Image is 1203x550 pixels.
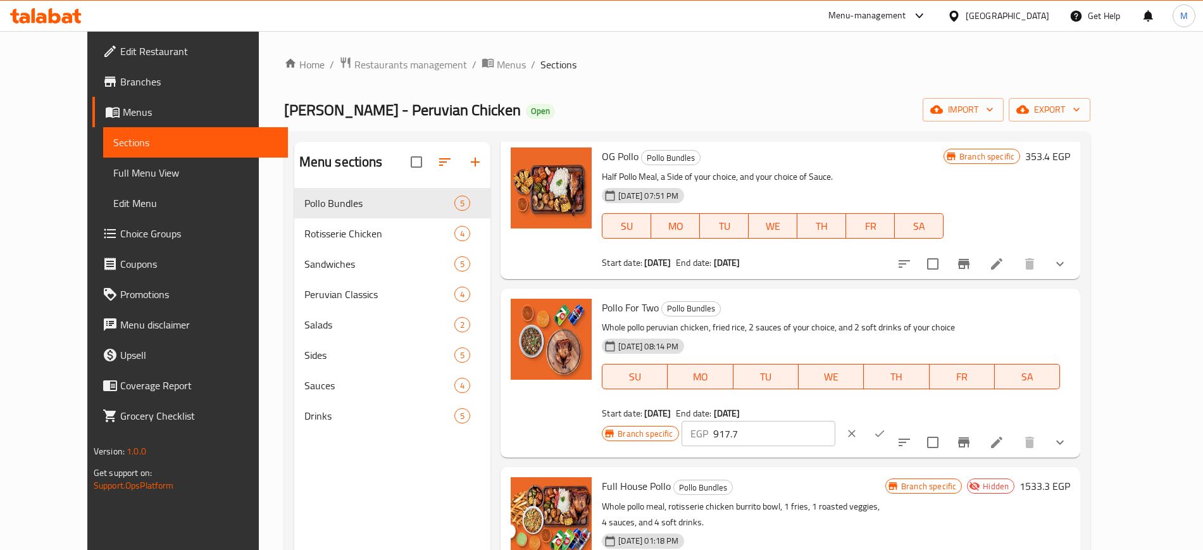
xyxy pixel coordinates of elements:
[1045,249,1075,279] button: show more
[995,364,1060,389] button: SA
[1052,435,1068,450] svg: Show Choices
[846,213,895,239] button: FR
[828,8,906,23] div: Menu-management
[103,188,288,218] a: Edit Menu
[294,401,491,431] div: Drinks5
[511,147,592,228] img: OG Pollo
[455,410,470,422] span: 5
[120,347,278,363] span: Upsell
[497,57,526,72] span: Menus
[120,408,278,423] span: Grocery Checklist
[284,96,521,124] span: [PERSON_NAME] - Peruvian Chicken
[930,364,995,389] button: FR
[1000,368,1055,386] span: SA
[304,196,454,211] span: Pollo Bundles
[713,421,835,446] input: Please enter price
[92,340,288,370] a: Upsell
[651,213,700,239] button: MO
[330,57,334,72] li: /
[454,196,470,211] div: items
[455,197,470,209] span: 5
[642,151,700,165] span: Pollo Bundles
[92,218,288,249] a: Choice Groups
[869,368,924,386] span: TH
[919,251,946,277] span: Select to update
[802,217,841,235] span: TH
[714,254,740,271] b: [DATE]
[608,217,646,235] span: SU
[889,427,919,458] button: sort-choices
[895,213,944,239] button: SA
[602,147,639,166] span: OG Pollo
[644,254,671,271] b: [DATE]
[284,57,325,72] a: Home
[294,188,491,218] div: Pollo Bundles5
[662,301,720,316] span: Pollo Bundles
[673,368,728,386] span: MO
[294,183,491,436] nav: Menu sections
[919,429,946,456] span: Select to update
[113,196,278,211] span: Edit Menu
[294,218,491,249] div: Rotisserie Chicken4
[673,480,733,495] div: Pollo Bundles
[531,57,535,72] li: /
[1009,98,1090,122] button: export
[120,226,278,241] span: Choice Groups
[641,150,701,165] div: Pollo Bundles
[864,364,929,389] button: TH
[454,226,470,241] div: items
[92,249,288,279] a: Coupons
[674,480,732,495] span: Pollo Bundles
[602,477,671,496] span: Full House Pollo
[454,378,470,393] div: items
[690,426,708,441] p: EGP
[838,420,866,447] button: clear
[92,279,288,309] a: Promotions
[304,347,454,363] span: Sides
[714,405,740,422] b: [DATE]
[482,56,526,73] a: Menus
[602,320,1060,335] p: Whole pollo peruvian chicken, fried rice, 2 sauces of your choice, and 2 soft drinks of your choice
[602,213,651,239] button: SU
[799,364,864,389] button: WE
[123,104,278,120] span: Menus
[602,169,944,185] p: Half Pollo Meal, a Side of your choice, and your choice of Sauce.
[851,217,890,235] span: FR
[304,408,454,423] span: Drinks
[949,249,979,279] button: Branch-specific-item
[1014,249,1045,279] button: delete
[294,309,491,340] div: Salads2
[602,405,642,422] span: Start date:
[304,287,454,302] div: Peruvian Classics
[602,254,642,271] span: Start date:
[454,408,470,423] div: items
[120,378,278,393] span: Coverage Report
[896,480,961,492] span: Branch specific
[294,340,491,370] div: Sides5
[1019,477,1070,495] h6: 1533.3 EGP
[933,102,994,118] span: import
[455,228,470,240] span: 4
[455,289,470,301] span: 4
[676,405,711,422] span: End date:
[1052,256,1068,272] svg: Show Choices
[1180,9,1188,23] span: M
[668,364,733,389] button: MO
[455,258,470,270] span: 5
[454,317,470,332] div: items
[92,36,288,66] a: Edit Restaurant
[797,213,846,239] button: TH
[120,44,278,59] span: Edit Restaurant
[739,368,794,386] span: TU
[304,378,454,393] div: Sauces
[304,256,454,272] span: Sandwiches
[455,380,470,392] span: 4
[455,349,470,361] span: 5
[460,147,490,177] button: Add section
[1019,102,1080,118] span: export
[754,217,792,235] span: WE
[127,443,146,459] span: 1.0.0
